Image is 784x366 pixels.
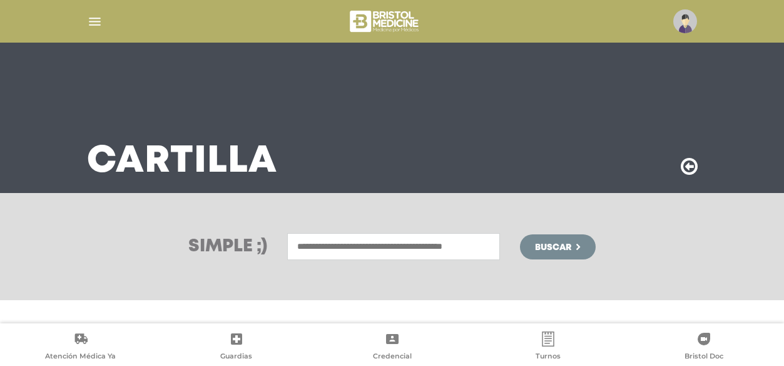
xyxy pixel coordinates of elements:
span: Credencial [373,352,412,363]
a: Bristol Doc [626,332,781,363]
img: Cober_menu-lines-white.svg [87,14,103,29]
a: Turnos [470,332,626,363]
img: bristol-medicine-blanco.png [348,6,422,36]
a: Credencial [314,332,470,363]
a: Atención Médica Ya [3,332,158,363]
span: Guardias [220,352,252,363]
img: profile-placeholder.svg [673,9,697,33]
span: Turnos [536,352,561,363]
a: Guardias [158,332,314,363]
span: Bristol Doc [685,352,723,363]
span: Buscar [535,243,571,252]
span: Atención Médica Ya [45,352,116,363]
h3: Cartilla [87,145,277,178]
button: Buscar [520,234,595,259]
h3: Simple ;) [188,238,267,256]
